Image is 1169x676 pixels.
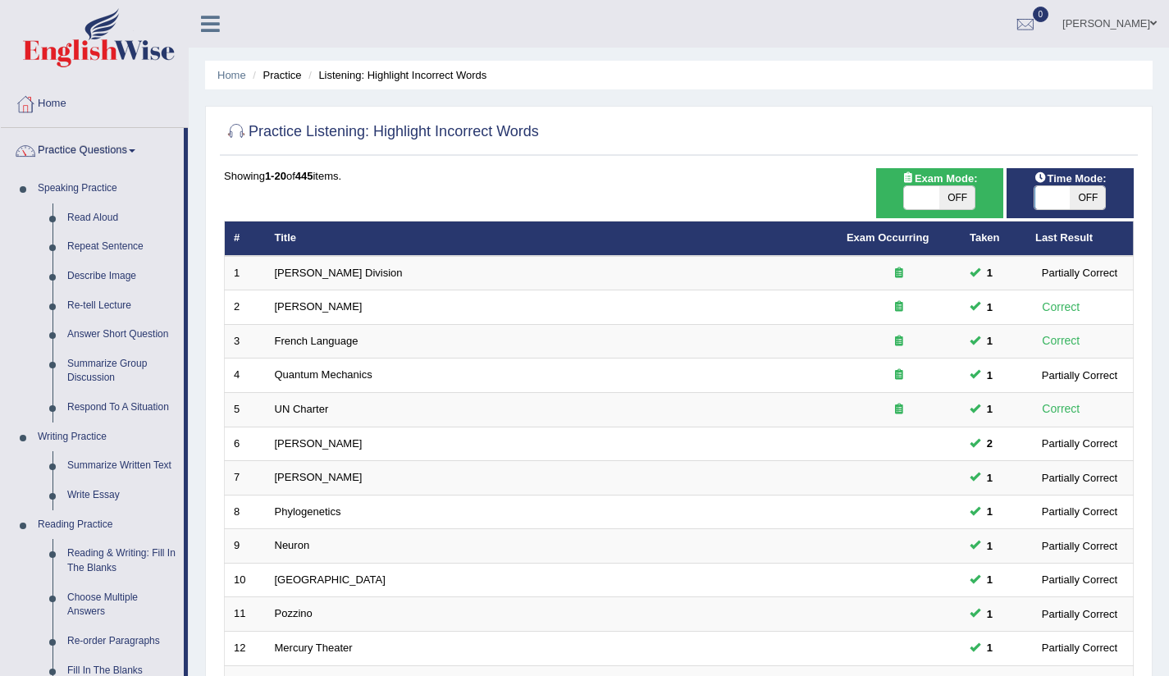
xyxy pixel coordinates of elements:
[1027,170,1112,187] span: Time Mode:
[60,203,184,233] a: Read Aloud
[847,231,929,244] a: Exam Occurring
[275,539,310,551] a: Neuron
[30,422,184,452] a: Writing Practice
[1035,367,1124,384] div: Partially Correct
[847,402,952,418] div: Exam occurring question
[225,461,266,496] td: 7
[60,451,184,481] a: Summarize Written Text
[275,607,313,619] a: Pozzino
[275,437,363,450] a: [PERSON_NAME]
[1035,435,1124,452] div: Partially Correct
[217,69,246,81] a: Home
[1,128,184,169] a: Practice Questions
[225,631,266,665] td: 12
[1035,537,1124,555] div: Partially Correct
[1035,331,1087,350] div: Correct
[225,495,266,529] td: 8
[1035,639,1124,656] div: Partially Correct
[60,291,184,321] a: Re-tell Lecture
[225,563,266,597] td: 10
[60,539,184,582] a: Reading & Writing: Fill In The Blanks
[275,403,329,415] a: UN Charter
[225,222,266,256] th: #
[275,505,341,518] a: Phylogenetics
[895,170,984,187] span: Exam Mode:
[60,349,184,393] a: Summarize Group Discussion
[275,267,403,279] a: [PERSON_NAME] Division
[939,186,975,209] span: OFF
[225,427,266,461] td: 6
[295,170,313,182] b: 445
[980,367,999,384] span: You can still take this question
[980,469,999,486] span: You can still take this question
[275,471,363,483] a: [PERSON_NAME]
[304,67,486,83] li: Listening: Highlight Incorrect Words
[980,605,999,623] span: You can still take this question
[1035,605,1124,623] div: Partially Correct
[275,573,386,586] a: [GEOGRAPHIC_DATA]
[980,299,999,316] span: You can still take this question
[847,299,952,315] div: Exam occurring question
[980,264,999,281] span: You can still take this question
[847,334,952,349] div: Exam occurring question
[225,324,266,359] td: 3
[1035,571,1124,588] div: Partially Correct
[1,81,188,122] a: Home
[60,393,184,422] a: Respond To A Situation
[30,174,184,203] a: Speaking Practice
[225,256,266,290] td: 1
[275,335,358,347] a: French Language
[60,583,184,627] a: Choose Multiple Answers
[980,332,999,349] span: You can still take this question
[847,266,952,281] div: Exam occurring question
[1035,469,1124,486] div: Partially Correct
[225,290,266,325] td: 2
[1035,298,1087,317] div: Correct
[60,262,184,291] a: Describe Image
[249,67,301,83] li: Practice
[30,510,184,540] a: Reading Practice
[980,503,999,520] span: You can still take this question
[1035,503,1124,520] div: Partially Correct
[224,120,539,144] h2: Practice Listening: Highlight Incorrect Words
[980,537,999,555] span: You can still take this question
[1026,222,1134,256] th: Last Result
[980,435,999,452] span: You can still take this question
[980,571,999,588] span: You can still take this question
[60,627,184,656] a: Re-order Paragraphs
[60,232,184,262] a: Repeat Sentence
[265,170,286,182] b: 1-20
[225,393,266,427] td: 5
[1070,186,1105,209] span: OFF
[266,222,838,256] th: Title
[224,168,1134,184] div: Showing of items.
[275,300,363,313] a: [PERSON_NAME]
[847,368,952,383] div: Exam occurring question
[980,400,999,418] span: You can still take this question
[275,642,353,654] a: Mercury Theater
[225,529,266,564] td: 9
[1035,264,1124,281] div: Partially Correct
[980,639,999,656] span: You can still take this question
[1033,7,1049,22] span: 0
[60,320,184,349] a: Answer Short Question
[961,222,1026,256] th: Taken
[225,597,266,632] td: 11
[275,368,372,381] a: Quantum Mechanics
[60,481,184,510] a: Write Essay
[225,359,266,393] td: 4
[876,168,1003,218] div: Show exams occurring in exams
[1035,400,1087,418] div: Correct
